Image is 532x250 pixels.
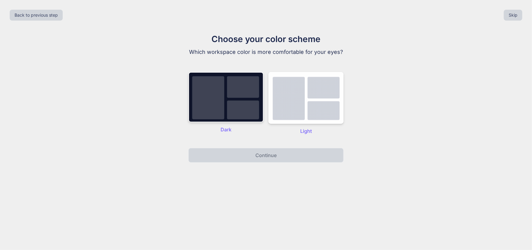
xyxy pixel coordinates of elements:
p: Dark [188,126,264,133]
button: Continue [188,148,344,163]
button: Skip [504,10,522,21]
img: dark [188,72,264,122]
img: dark [268,72,344,124]
button: Back to previous step [10,10,63,21]
h1: Choose your color scheme [164,33,368,45]
p: Which workspace color is more comfortable for your eyes? [164,48,368,56]
p: Light [268,127,344,135]
p: Continue [255,152,277,159]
